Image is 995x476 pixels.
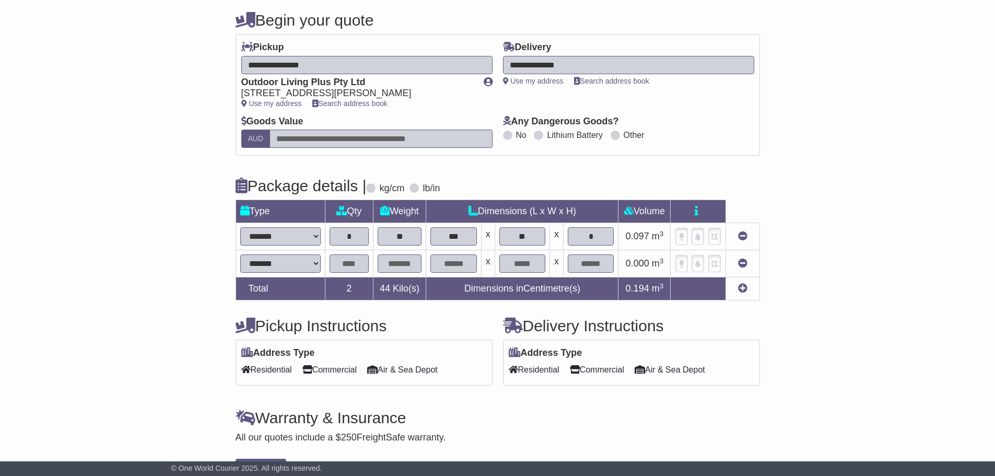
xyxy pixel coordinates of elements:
span: 0.194 [626,283,649,294]
label: Delivery [503,42,552,53]
h4: Delivery Instructions [503,317,760,334]
a: Use my address [241,99,302,108]
label: Address Type [241,347,315,359]
span: 0.097 [626,231,649,241]
div: [STREET_ADDRESS][PERSON_NAME] [241,88,473,99]
span: m [652,231,664,241]
td: x [481,250,495,277]
span: m [652,283,664,294]
span: Residential [241,362,292,378]
label: kg/cm [379,183,404,194]
h4: Package details | [236,177,367,194]
td: Type [236,200,325,223]
div: Outdoor Living Plus Pty Ltd [241,77,473,88]
td: Total [236,277,325,300]
td: Weight [373,200,426,223]
a: Remove this item [738,258,747,269]
a: Remove this item [738,231,747,241]
a: Search address book [312,99,388,108]
span: © One World Courier 2025. All rights reserved. [171,464,322,472]
label: Any Dangerous Goods? [503,116,619,127]
h4: Begin your quote [236,11,760,29]
div: All our quotes include a $ FreightSafe warranty. [236,432,760,444]
a: Search address book [574,77,649,85]
td: x [481,223,495,250]
td: Kilo(s) [373,277,426,300]
h4: Pickup Instructions [236,317,493,334]
label: Goods Value [241,116,303,127]
td: Qty [325,200,373,223]
span: Air & Sea Depot [367,362,438,378]
td: x [550,223,564,250]
span: Commercial [302,362,357,378]
td: Volume [618,200,671,223]
a: Use my address [503,77,564,85]
span: m [652,258,664,269]
label: lb/in [423,183,440,194]
span: Commercial [570,362,624,378]
span: Residential [509,362,559,378]
td: Dimensions (L x W x H) [426,200,618,223]
td: x [550,250,564,277]
label: Other [624,130,645,140]
label: Pickup [241,42,284,53]
h4: Warranty & Insurance [236,409,760,426]
a: Add new item [738,283,747,294]
span: 44 [380,283,390,294]
label: No [516,130,526,140]
span: 0.000 [626,258,649,269]
td: 2 [325,277,373,300]
sup: 3 [660,257,664,265]
td: Dimensions in Centimetre(s) [426,277,618,300]
sup: 3 [660,282,664,290]
label: AUD [241,130,271,148]
span: 250 [341,432,357,443]
label: Lithium Battery [547,130,603,140]
label: Address Type [509,347,582,359]
span: Air & Sea Depot [635,362,705,378]
sup: 3 [660,230,664,238]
